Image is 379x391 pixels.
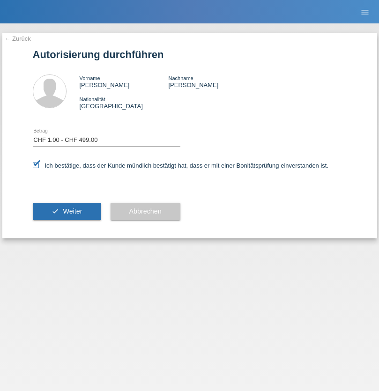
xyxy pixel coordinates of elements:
[33,49,347,60] h1: Autorisierung durchführen
[5,35,31,42] a: ← Zurück
[80,74,169,89] div: [PERSON_NAME]
[33,203,101,221] button: check Weiter
[360,7,370,17] i: menu
[129,207,162,215] span: Abbrechen
[356,9,374,15] a: menu
[111,203,180,221] button: Abbrechen
[168,74,257,89] div: [PERSON_NAME]
[80,96,169,110] div: [GEOGRAPHIC_DATA]
[80,96,105,102] span: Nationalität
[63,207,82,215] span: Weiter
[52,207,59,215] i: check
[80,75,100,81] span: Vorname
[33,162,329,169] label: Ich bestätige, dass der Kunde mündlich bestätigt hat, dass er mit einer Bonitätsprüfung einversta...
[168,75,193,81] span: Nachname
